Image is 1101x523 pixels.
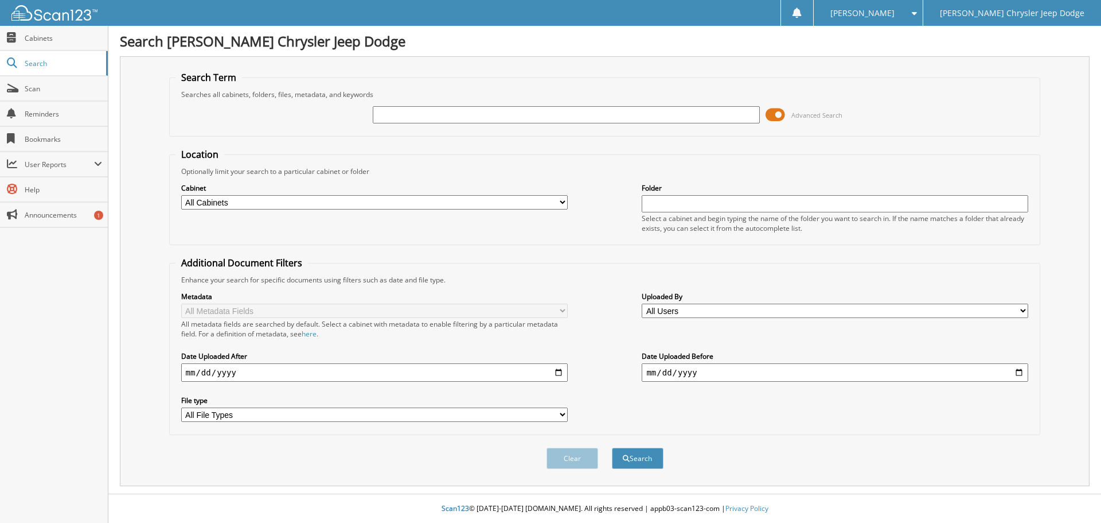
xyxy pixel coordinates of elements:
div: Optionally limit your search to a particular cabinet or folder [175,166,1034,176]
span: Cabinets [25,33,102,43]
input: start [181,363,568,382]
span: [PERSON_NAME] Chrysler Jeep Dodge [940,10,1084,17]
span: Help [25,185,102,195]
label: Uploaded By [642,292,1028,301]
span: Scan [25,84,102,94]
span: Scan123 [442,503,469,513]
span: User Reports [25,160,94,169]
div: All metadata fields are searched by default. Select a cabinet with metadata to enable filtering b... [181,319,568,339]
span: Reminders [25,109,102,119]
span: Announcements [25,210,102,220]
span: Advanced Search [791,111,842,119]
label: Metadata [181,292,568,301]
span: Bookmarks [25,134,102,144]
label: Folder [642,183,1028,193]
label: Date Uploaded After [181,351,568,361]
div: Searches all cabinets, folders, files, metadata, and keywords [175,90,1034,99]
a: here [302,329,317,339]
legend: Additional Document Filters [175,257,308,269]
button: Clear [546,448,598,469]
legend: Location [175,148,224,161]
div: Enhance your search for specific documents using filters such as date and file type. [175,275,1034,285]
label: Cabinet [181,183,568,193]
span: Search [25,59,100,68]
div: 1 [94,211,103,220]
input: end [642,363,1028,382]
span: [PERSON_NAME] [830,10,895,17]
legend: Search Term [175,71,242,84]
label: Date Uploaded Before [642,351,1028,361]
div: Select a cabinet and begin typing the name of the folder you want to search in. If the name match... [642,214,1028,233]
div: © [DATE]-[DATE] [DOMAIN_NAME]. All rights reserved | appb03-scan123-com | [108,495,1101,523]
label: File type [181,396,568,405]
a: Privacy Policy [725,503,768,513]
img: scan123-logo-white.svg [11,5,97,21]
button: Search [612,448,663,469]
h1: Search [PERSON_NAME] Chrysler Jeep Dodge [120,32,1090,51]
